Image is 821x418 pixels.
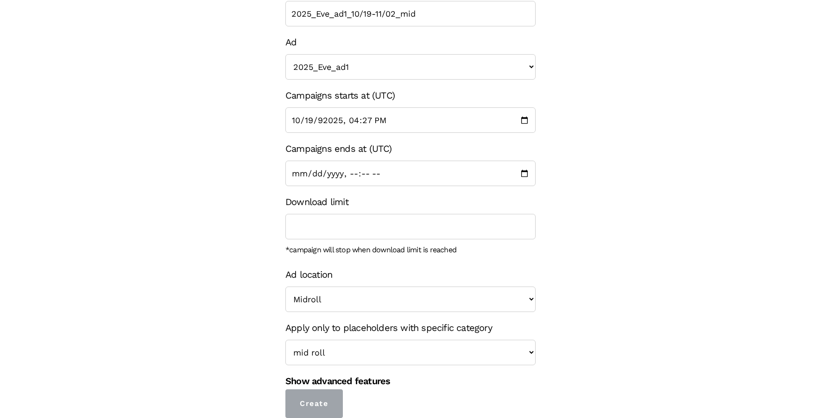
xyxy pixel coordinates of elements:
label: Campaigns starts at (UTC) [285,87,395,104]
label: Ad location [285,266,332,283]
input: Create [285,389,343,418]
label: Apply only to placeholders with specific category [285,319,492,336]
label: Ad [285,34,297,50]
label: Download limit [285,193,348,210]
a: Show advanced features [285,375,390,387]
label: Campaigns ends at (UTC) [285,140,392,157]
div: *campaign will stop when download limit is reached [285,243,536,257]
